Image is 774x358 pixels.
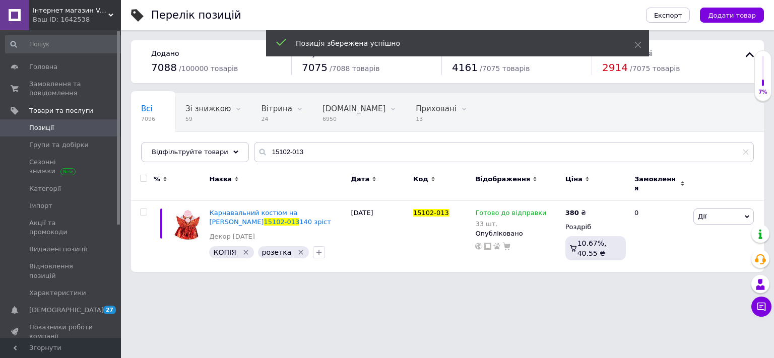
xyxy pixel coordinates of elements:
span: [DEMOGRAPHIC_DATA] [29,306,104,315]
span: Видалені позиції [29,245,87,254]
input: Пошук по назві позиції, артикулу і пошуковим запитам [254,142,754,162]
span: 15102-013 [264,218,299,226]
span: / 7075 товарів [630,64,680,73]
span: Імпорт [29,201,52,210]
span: Код [413,175,428,184]
span: Відновлення позицій [29,262,93,280]
button: Додати товар [700,8,764,23]
span: Експорт [654,12,682,19]
span: Дата [351,175,370,184]
span: Готово до відправки [475,209,546,220]
span: Додати товар [708,12,756,19]
span: [DOMAIN_NAME] [322,104,385,113]
span: Інтернет магазин Veronеse [33,6,108,15]
span: Відображення [475,175,530,184]
b: 380 [565,209,579,217]
span: 7096 [141,115,155,123]
img: Карнавальный костюм на Хэллоуин Чертенок 15102-013 140 рост [171,208,204,241]
span: Вітрина [261,104,292,113]
span: Зі знижкою [185,104,231,113]
svg: Видалити мітку [297,248,305,256]
span: Опубліковані [141,142,193,152]
input: Пошук [5,35,124,53]
div: Позиція збережена успішно [296,38,609,48]
a: Декор [DATE] [209,232,254,241]
span: / 7075 товарів [480,64,530,73]
span: Замовлення та повідомлення [29,80,93,98]
span: 7075 [302,61,328,74]
div: Ваш ID: 1642538 [33,15,121,24]
span: Сезонні знижки [29,158,93,176]
span: 15102-013 [413,209,449,217]
span: 59 [185,115,231,123]
span: Всі [141,104,153,113]
div: 0 [628,201,691,272]
a: Карнавальний костюм на [PERSON_NAME]15102-013140 зріст [209,209,331,226]
div: [DATE] [349,201,411,272]
span: 27 [103,306,116,314]
span: 6950 [322,115,385,123]
div: 7% [755,89,771,96]
div: 33 шт. [475,220,546,228]
span: / 7088 товарів [330,64,379,73]
span: Позиції [29,123,54,132]
span: % [154,175,160,184]
span: 140 зріст [299,218,331,226]
span: / 100000 товарів [179,64,238,73]
span: Дії [698,212,706,220]
span: 2914 [602,61,628,74]
span: 13 [416,115,457,123]
div: Роздріб [565,223,626,232]
svg: Видалити мітку [242,248,250,256]
span: розетка [262,248,292,256]
span: Карнавальний костюм на [PERSON_NAME] [209,209,297,226]
span: Ціна [565,175,583,184]
span: Категорії [29,184,61,193]
div: ₴ [565,208,586,218]
button: Чат з покупцем [751,297,771,317]
span: Акції та промокоди [29,219,93,237]
span: 7088 [151,61,177,74]
span: 4161 [452,61,478,74]
span: Товари та послуги [29,106,93,115]
div: Опубліковано [475,229,560,238]
span: Назва [209,175,231,184]
div: Перелік позицій [151,10,241,21]
span: 24 [261,115,292,123]
span: Приховані [416,104,457,113]
button: Експорт [646,8,690,23]
span: КОПІЯ [213,248,236,256]
span: Групи та добірки [29,140,89,150]
span: Замовлення [634,175,678,193]
span: Показники роботи компанії [29,323,93,341]
span: Відфільтруйте товари [152,148,228,156]
span: Додано [151,49,179,57]
span: Характеристики [29,289,86,298]
span: Головна [29,62,57,71]
span: 10.67%, 40.55 ₴ [577,239,607,257]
